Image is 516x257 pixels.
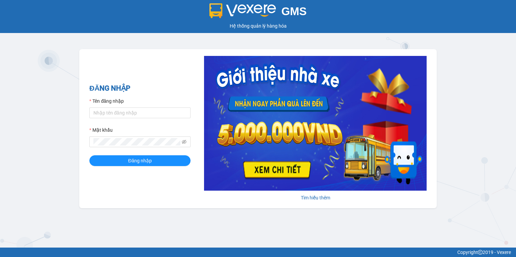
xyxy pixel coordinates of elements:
label: Mật khẩu [89,126,113,134]
div: Hệ thống quản lý hàng hóa [2,22,514,30]
input: Mật khẩu [93,138,180,146]
span: copyright [478,250,483,255]
a: GMS [209,10,307,15]
img: banner-0 [204,56,427,191]
label: Tên đăng nhập [89,97,124,105]
img: logo 2 [209,3,276,18]
input: Tên đăng nhập [89,107,191,118]
span: GMS [281,5,307,18]
div: Copyright 2019 - Vexere [5,249,511,256]
span: Đăng nhập [128,157,152,164]
div: Tìm hiểu thêm [204,194,427,201]
button: Đăng nhập [89,155,191,166]
span: eye-invisible [182,139,187,144]
h2: ĐĂNG NHẬP [89,83,191,94]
